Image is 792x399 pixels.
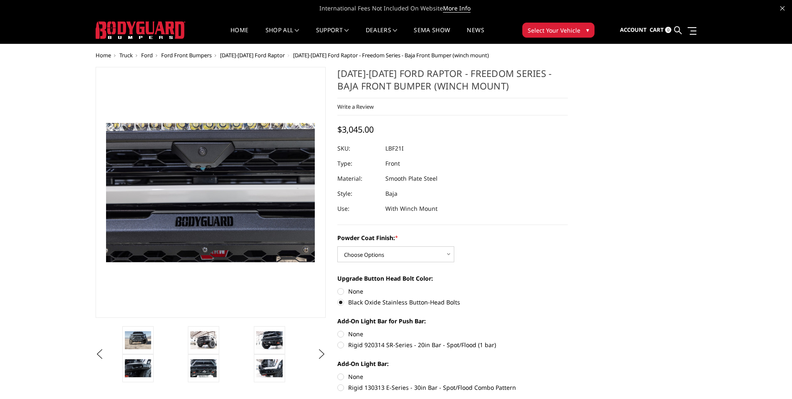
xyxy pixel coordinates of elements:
[620,26,647,33] span: Account
[337,340,568,349] label: Rigid 920314 SR-Series - 20in Bar - Spot/Flood (1 bar)
[337,330,568,338] label: None
[337,67,568,98] h1: [DATE]-[DATE] Ford Raptor - Freedom Series - Baja Front Bumper (winch mount)
[337,359,568,368] label: Add-On Light Bar:
[256,331,283,349] img: 2021-2025 Ford Raptor - Freedom Series - Baja Front Bumper (winch mount)
[337,287,568,296] label: None
[337,383,568,392] label: Rigid 130313 E-Series - 30in Bar - Spot/Flood Combo Pattern
[665,27,671,33] span: 0
[385,171,438,186] dd: Smooth Plate Steel
[337,317,568,325] label: Add-On Light Bar for Push Bar:
[316,27,349,43] a: Support
[96,21,185,39] img: BODYGUARD BUMPERS
[750,359,792,399] iframe: Chat Widget
[366,27,397,43] a: Dealers
[125,331,151,349] img: 2021-2025 Ford Raptor - Freedom Series - Baja Front Bumper (winch mount)
[385,156,400,171] dd: Front
[586,26,589,34] span: ▾
[650,19,671,41] a: Cart 0
[337,186,379,201] dt: Style:
[125,359,151,377] img: 2021-2025 Ford Raptor - Freedom Series - Baja Front Bumper (winch mount)
[443,4,471,13] a: More Info
[256,359,283,377] img: 2021-2025 Ford Raptor - Freedom Series - Baja Front Bumper (winch mount)
[337,274,568,283] label: Upgrade Button Head Bolt Color:
[337,298,568,307] label: Black Oxide Stainless Button-Head Bolts
[528,26,580,35] span: Select Your Vehicle
[220,51,285,59] a: [DATE]-[DATE] Ford Raptor
[414,27,450,43] a: SEMA Show
[620,19,647,41] a: Account
[96,51,111,59] a: Home
[119,51,133,59] a: Truck
[337,201,379,216] dt: Use:
[337,103,374,110] a: Write a Review
[190,331,217,349] img: 2021-2025 Ford Raptor - Freedom Series - Baja Front Bumper (winch mount)
[293,51,489,59] span: [DATE]-[DATE] Ford Raptor - Freedom Series - Baja Front Bumper (winch mount)
[141,51,153,59] a: Ford
[522,23,595,38] button: Select Your Vehicle
[230,27,248,43] a: Home
[190,359,217,377] img: 2021-2025 Ford Raptor - Freedom Series - Baja Front Bumper (winch mount)
[266,27,299,43] a: shop all
[94,348,106,361] button: Previous
[385,186,397,201] dd: Baja
[385,201,438,216] dd: With Winch Mount
[337,141,379,156] dt: SKU:
[650,26,664,33] span: Cart
[337,372,568,381] label: None
[337,233,568,242] label: Powder Coat Finish:
[96,67,326,318] a: 2021-2025 Ford Raptor - Freedom Series - Baja Front Bumper (winch mount)
[161,51,212,59] a: Ford Front Bumpers
[337,171,379,186] dt: Material:
[337,124,374,135] span: $3,045.00
[385,141,404,156] dd: LBF21I
[315,348,328,361] button: Next
[467,27,484,43] a: News
[337,156,379,171] dt: Type:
